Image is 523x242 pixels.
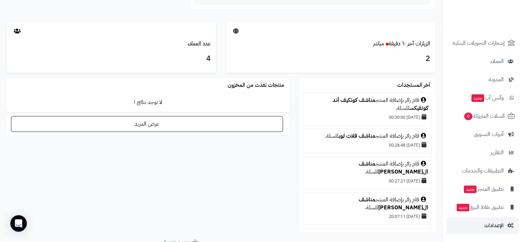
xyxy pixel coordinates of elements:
a: الإعدادات [447,217,519,234]
h3: 4 [12,53,211,65]
small: مباشر [373,40,384,48]
span: 0 [464,113,472,120]
span: التقارير [491,148,504,157]
span: العملاء [490,56,504,66]
a: مناشف كونكيف أند كونفيكس [333,96,428,112]
div: قام زائر بإضافة المنتج للسلة. [307,196,428,212]
span: تطبيق المتجر [463,184,504,194]
a: مناشف ال[PERSON_NAME] [359,160,428,176]
span: السلات المتروكة [464,111,505,121]
a: التقارير [447,144,519,161]
a: الزيارات آخر ٦٠ دقيقةمباشر [373,40,430,48]
div: قام زائر بإضافة المنتج للسلة. [307,132,428,140]
span: جديد [464,186,477,193]
div: [DATE] 20:07:11 [307,211,428,221]
a: عدد العملاء [188,40,211,48]
a: مناشف ال[PERSON_NAME] [359,196,428,212]
div: قام زائر بإضافة المنتج للسلة. [307,160,428,176]
h3: 2 [231,53,430,65]
a: السلات المتروكة0 [447,108,519,124]
a: إشعارات التحويلات البنكية [447,35,519,51]
a: العملاء [447,53,519,70]
a: تطبيق نقاط البيعجديد [447,199,519,215]
a: التطبيقات والخدمات [447,162,519,179]
td: لا توجد نتائج ! [7,93,289,112]
h3: آخر المستجدات [397,82,430,88]
a: المدونة [447,71,519,88]
span: وآتس آب [471,93,504,103]
span: أدوات التسويق [474,129,504,139]
div: [DATE] 00:28:48 [307,140,428,150]
span: تطبيق نقاط البيع [456,202,504,212]
div: [DATE] 00:27:21 [307,176,428,186]
span: الإعدادات [484,221,504,230]
span: التطبيقات والخدمات [462,166,504,176]
a: وآتس آبجديد [447,90,519,106]
div: قام زائر بإضافة المنتج للسلة. [307,96,428,112]
a: عرض المزيد [11,116,283,132]
span: جديد [471,94,484,102]
span: إشعارات التحويلات البنكية [453,38,505,48]
div: [DATE] 00:30:00 [307,112,428,122]
a: تطبيق المتجرجديد [447,181,519,197]
a: أدوات التسويق [447,126,519,143]
div: Open Intercom Messenger [10,215,27,232]
h3: منتجات نفذت من المخزون [228,82,284,88]
span: المدونة [489,75,504,84]
a: مناشف فلات لوب [339,132,375,140]
span: جديد [457,204,469,211]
